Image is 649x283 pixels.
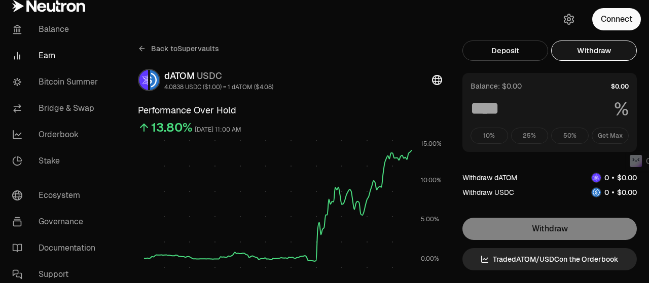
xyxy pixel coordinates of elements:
div: 13.80% [151,119,193,136]
div: [DATE] 11:00 AM [195,124,241,136]
div: Withdraw USDC [462,187,514,197]
span: Back to Supervaults [151,44,219,54]
button: Deposit [462,41,548,61]
a: Documentation [4,235,110,261]
a: Stake [4,148,110,174]
a: Bridge & Swap [4,95,110,122]
tspan: 15.00% [421,140,442,148]
span: % [614,99,629,119]
img: dATOM Logo [592,173,601,182]
h3: Performance Over Hold [138,103,442,117]
div: Withdraw dATOM [462,173,517,183]
a: Ecosystem [4,182,110,209]
img: dATOM Logo [139,70,148,90]
span: USDC [197,70,222,82]
div: dATOM [164,69,273,83]
button: Connect [592,8,641,30]
div: 4.0838 USDC ($1.00) = 1 dATOM ($4.08) [164,83,273,91]
a: Orderbook [4,122,110,148]
button: Withdraw [551,41,637,61]
a: Governance [4,209,110,235]
tspan: 5.00% [421,215,439,223]
a: Back toSupervaults [138,41,219,57]
a: TradedATOM/USDCon the Orderbook [462,248,637,270]
a: Earn [4,43,110,69]
tspan: 0.00% [421,255,439,263]
img: USDC Logo [592,188,601,197]
a: Balance [4,16,110,43]
tspan: 10.00% [421,176,442,184]
img: USDC Logo [150,70,159,90]
a: Bitcoin Summer [4,69,110,95]
div: Balance: $0.00 [471,81,522,91]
